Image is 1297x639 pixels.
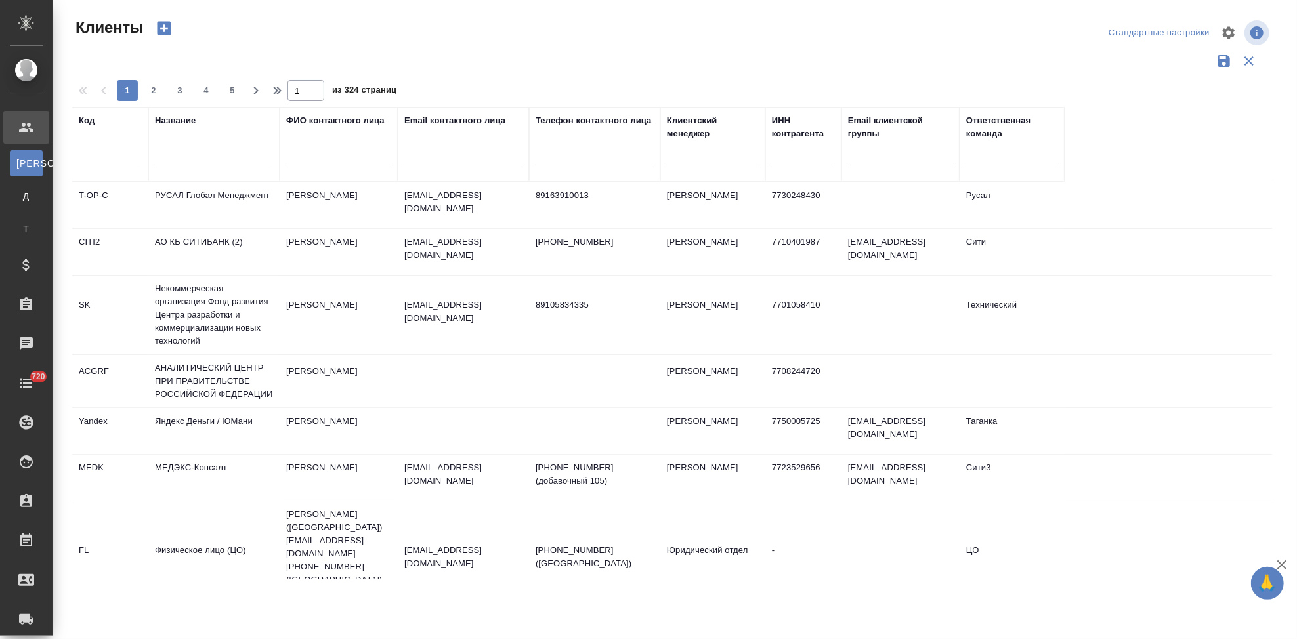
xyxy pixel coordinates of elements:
[169,84,190,97] span: 3
[1256,569,1279,597] span: 🙏
[1212,49,1237,73] button: Сохранить фильтры
[1237,49,1262,73] button: Сбросить фильтры
[148,537,280,583] td: Физическое лицо (ЦО)
[280,292,398,338] td: [PERSON_NAME]
[148,408,280,454] td: Яндекс Деньги / ЮМани
[280,408,398,454] td: [PERSON_NAME]
[155,114,196,127] div: Название
[72,358,148,404] td: ACGRF
[660,537,765,583] td: Юридический отдел
[16,222,36,236] span: Т
[536,461,654,487] p: [PHONE_NUMBER] (добавочный 105)
[280,501,398,619] td: [PERSON_NAME] ([GEOGRAPHIC_DATA]) [EMAIL_ADDRESS][DOMAIN_NAME] [PHONE_NUMBER] ([GEOGRAPHIC_DATA])...
[332,82,396,101] span: из 324 страниц
[960,182,1065,228] td: Русал
[143,84,164,97] span: 2
[765,292,841,338] td: 7701058410
[222,80,243,101] button: 5
[280,455,398,501] td: [PERSON_NAME]
[667,114,759,140] div: Клиентский менеджер
[404,114,505,127] div: Email контактного лица
[1244,20,1272,45] span: Посмотреть информацию
[72,292,148,338] td: SK
[841,455,960,501] td: [EMAIL_ADDRESS][DOMAIN_NAME]
[72,182,148,228] td: T-OP-C
[772,114,835,140] div: ИНН контрагента
[10,183,43,209] a: Д
[536,189,654,202] p: 89163910013
[404,299,522,325] p: [EMAIL_ADDRESS][DOMAIN_NAME]
[1105,23,1213,43] div: split button
[3,367,49,400] a: 720
[660,182,765,228] td: [PERSON_NAME]
[960,537,1065,583] td: ЦО
[960,229,1065,275] td: Сити
[960,408,1065,454] td: Таганка
[286,114,385,127] div: ФИО контактного лица
[196,84,217,97] span: 4
[966,114,1058,140] div: Ответственная команда
[72,537,148,583] td: FL
[1213,17,1244,49] span: Настроить таблицу
[765,408,841,454] td: 7750005725
[536,299,654,312] p: 89105834335
[660,408,765,454] td: [PERSON_NAME]
[280,358,398,404] td: [PERSON_NAME]
[148,276,280,354] td: Некоммерческая организация Фонд развития Центра разработки и коммерциализации новых технологий
[536,114,652,127] div: Телефон контактного лица
[148,455,280,501] td: МЕДЭКС-Консалт
[148,229,280,275] td: АО КБ СИТИБАНК (2)
[960,455,1065,501] td: Сити3
[148,182,280,228] td: РУСАЛ Глобал Менеджмент
[765,182,841,228] td: 7730248430
[1251,567,1284,600] button: 🙏
[79,114,95,127] div: Код
[24,370,53,383] span: 720
[72,17,143,38] span: Клиенты
[404,544,522,570] p: [EMAIL_ADDRESS][DOMAIN_NAME]
[404,189,522,215] p: [EMAIL_ADDRESS][DOMAIN_NAME]
[404,461,522,487] p: [EMAIL_ADDRESS][DOMAIN_NAME]
[16,157,36,170] span: [PERSON_NAME]
[222,84,243,97] span: 5
[143,80,164,101] button: 2
[148,17,180,39] button: Создать
[148,355,280,407] td: АНАЛИТИЧЕСКИЙ ЦЕНТР ПРИ ПРАВИТЕЛЬСТВЕ РОССИЙСКОЙ ФЕДЕРАЦИИ
[169,80,190,101] button: 3
[10,150,43,176] a: [PERSON_NAME]
[72,455,148,501] td: MEDK
[196,80,217,101] button: 4
[660,358,765,404] td: [PERSON_NAME]
[660,229,765,275] td: [PERSON_NAME]
[404,236,522,262] p: [EMAIL_ADDRESS][DOMAIN_NAME]
[10,216,43,242] a: Т
[280,229,398,275] td: [PERSON_NAME]
[765,358,841,404] td: 7708244720
[841,229,960,275] td: [EMAIL_ADDRESS][DOMAIN_NAME]
[765,229,841,275] td: 7710401987
[16,190,36,203] span: Д
[848,114,953,140] div: Email клиентской группы
[660,292,765,338] td: [PERSON_NAME]
[72,408,148,454] td: Yandex
[72,229,148,275] td: CITI2
[536,544,654,570] p: [PHONE_NUMBER] ([GEOGRAPHIC_DATA])
[960,292,1065,338] td: Технический
[280,182,398,228] td: [PERSON_NAME]
[765,537,841,583] td: -
[841,408,960,454] td: [EMAIL_ADDRESS][DOMAIN_NAME]
[660,455,765,501] td: [PERSON_NAME]
[536,236,654,249] p: [PHONE_NUMBER]
[765,455,841,501] td: 7723529656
